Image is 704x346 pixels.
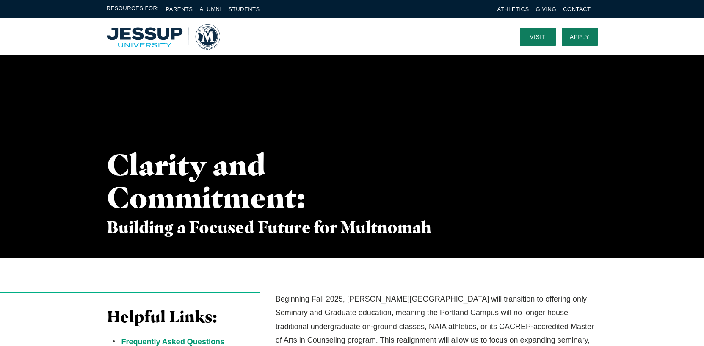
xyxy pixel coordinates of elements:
[497,6,529,12] a: Athletics
[229,6,260,12] a: Students
[107,148,302,213] h1: Clarity and Commitment:
[563,6,591,12] a: Contact
[536,6,557,12] a: Giving
[107,218,434,237] h3: Building a Focused Future for Multnomah
[107,24,220,50] img: Multnomah University Logo
[562,28,598,46] a: Apply
[107,24,220,50] a: Home
[520,28,556,46] a: Visit
[107,307,260,327] h3: Helpful Links:
[199,6,221,12] a: Alumni
[166,6,193,12] a: Parents
[121,338,224,346] a: Frequently Asked Questions
[107,4,159,14] span: Resources For:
